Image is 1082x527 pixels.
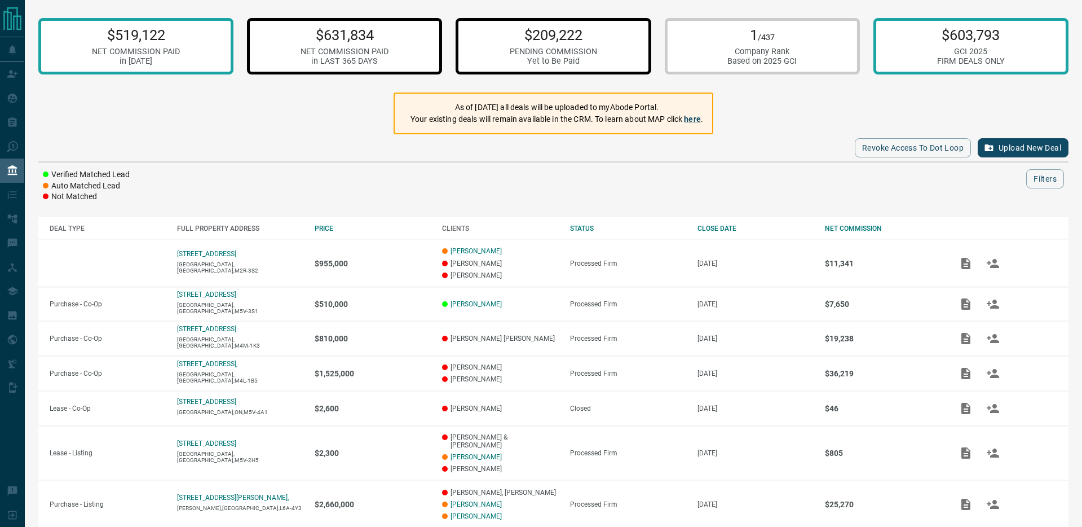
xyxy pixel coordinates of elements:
[50,335,166,342] p: Purchase - Co-Op
[301,47,388,56] div: NET COMMISSION PAID
[410,113,703,125] p: Your existing deals will remain available in the CRM. To learn about MAP click .
[315,225,431,232] div: PRICE
[315,334,431,343] p: $810,000
[92,56,180,66] div: in [DATE]
[979,404,1006,412] span: Match Clients
[979,300,1006,308] span: Match Clients
[937,47,1005,56] div: GCI 2025
[50,225,166,232] div: DEAL TYPE
[697,405,814,412] p: [DATE]
[92,47,180,56] div: NET COMMISSION PAID
[727,27,797,43] p: 1
[952,300,979,308] span: Add / View Documents
[442,489,558,497] p: [PERSON_NAME], [PERSON_NAME]
[43,169,130,181] li: Verified Matched Lead
[825,334,941,343] p: $19,238
[570,225,686,232] div: STATUS
[825,225,941,232] div: NET COMMISSION
[177,291,236,298] a: [STREET_ADDRESS]
[979,334,1006,342] span: Match Clients
[697,370,814,377] p: [DATE]
[177,250,236,258] a: [STREET_ADDRESS]
[952,334,979,342] span: Add / View Documents
[979,369,1006,377] span: Match Clients
[684,115,701,124] a: here
[825,404,941,413] p: $46
[570,300,686,308] div: Processed Firm
[978,138,1068,157] button: Upload New Deal
[315,500,431,509] p: $2,660,000
[442,433,558,449] p: [PERSON_NAME] & [PERSON_NAME]
[570,449,686,457] div: Processed Firm
[50,449,166,457] p: Lease - Listing
[442,405,558,412] p: [PERSON_NAME]
[825,259,941,268] p: $11,341
[442,375,558,383] p: [PERSON_NAME]
[855,138,971,157] button: Revoke Access to Dot Loop
[510,47,597,56] div: PENDING COMMISSION
[177,451,303,463] p: [GEOGRAPHIC_DATA],[GEOGRAPHIC_DATA],M5V-2H5
[697,335,814,342] p: [DATE]
[50,500,166,508] p: Purchase - Listing
[315,259,431,268] p: $955,000
[410,102,703,113] p: As of [DATE] all deals will be uploaded to myAbode Portal.
[697,225,814,232] div: CLOSE DATE
[952,259,979,267] span: Add / View Documents
[442,335,558,342] p: [PERSON_NAME] [PERSON_NAME]
[451,512,502,520] a: [PERSON_NAME]
[442,225,558,232] div: CLIENTS
[451,247,502,255] a: [PERSON_NAME]
[442,271,558,279] p: [PERSON_NAME]
[315,369,431,378] p: $1,525,000
[50,300,166,308] p: Purchase - Co-Op
[979,449,1006,456] span: Match Clients
[825,369,941,378] p: $36,219
[442,465,558,473] p: [PERSON_NAME]
[177,325,236,333] a: [STREET_ADDRESS]
[952,500,979,508] span: Add / View Documents
[697,500,814,508] p: [DATE]
[177,440,236,447] a: [STREET_ADDRESS]
[177,360,237,368] a: [STREET_ADDRESS],
[451,453,502,461] a: [PERSON_NAME]
[177,398,236,406] a: [STREET_ADDRESS]
[177,336,303,349] p: [GEOGRAPHIC_DATA],[GEOGRAPHIC_DATA],M4M-1K3
[570,405,686,412] div: Closed
[451,300,502,308] a: [PERSON_NAME]
[50,370,166,377] p: Purchase - Co-Op
[442,363,558,371] p: [PERSON_NAME]
[697,260,814,267] p: [DATE]
[570,370,686,377] div: Processed Firm
[177,302,303,314] p: [GEOGRAPHIC_DATA],[GEOGRAPHIC_DATA],M5V-3S1
[825,300,941,309] p: $7,650
[727,47,797,56] div: Company Rank
[510,56,597,66] div: Yet to Be Paid
[315,300,431,309] p: $510,000
[979,500,1006,508] span: Match Clients
[937,56,1005,66] div: FIRM DEALS ONLY
[727,56,797,66] div: Based on 2025 GCI
[301,27,388,43] p: $631,834
[301,56,388,66] div: in LAST 365 DAYS
[979,259,1006,267] span: Match Clients
[50,405,166,412] p: Lease - Co-Op
[315,449,431,458] p: $2,300
[937,27,1005,43] p: $603,793
[177,494,289,502] p: [STREET_ADDRESS][PERSON_NAME],
[825,449,941,458] p: $805
[43,181,130,192] li: Auto Matched Lead
[177,505,303,511] p: [PERSON_NAME],[GEOGRAPHIC_DATA],L6A-4Y3
[1026,169,1064,188] button: Filters
[177,261,303,274] p: [GEOGRAPHIC_DATA],[GEOGRAPHIC_DATA],M2R-3S2
[697,300,814,308] p: [DATE]
[442,260,558,267] p: [PERSON_NAME]
[758,33,775,42] span: /437
[952,449,979,456] span: Add / View Documents
[177,409,303,415] p: [GEOGRAPHIC_DATA],ON,M5V-4A1
[570,260,686,267] div: Processed Firm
